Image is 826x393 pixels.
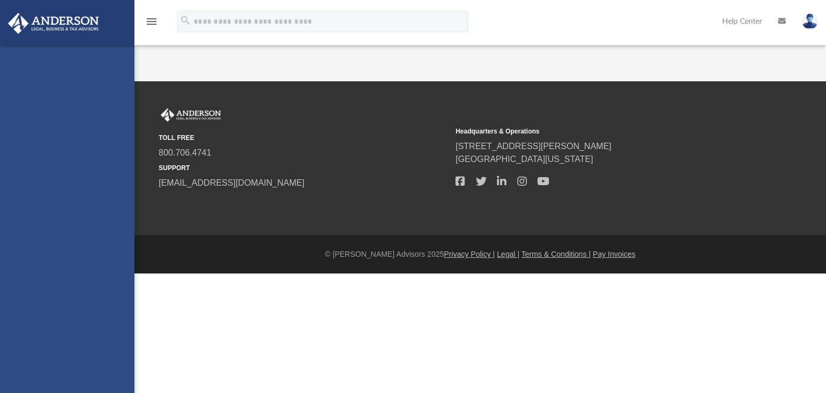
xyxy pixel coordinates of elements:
[5,13,102,34] img: Anderson Advisors Platinum Portal
[159,148,211,157] a: 800.706.4741
[159,108,223,122] img: Anderson Advisors Platinum Portal
[145,15,158,28] i: menu
[159,163,448,173] small: SUPPORT
[593,250,635,258] a: Pay Invoices
[455,155,593,164] a: [GEOGRAPHIC_DATA][US_STATE]
[802,13,818,29] img: User Pic
[134,249,826,260] div: © [PERSON_NAME] Advisors 2025
[159,178,304,187] a: [EMAIL_ADDRESS][DOMAIN_NAME]
[455,142,611,151] a: [STREET_ADDRESS][PERSON_NAME]
[159,133,448,143] small: TOLL FREE
[180,15,191,26] i: search
[145,20,158,28] a: menu
[497,250,519,258] a: Legal |
[444,250,495,258] a: Privacy Policy |
[455,127,745,136] small: Headquarters & Operations
[522,250,591,258] a: Terms & Conditions |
